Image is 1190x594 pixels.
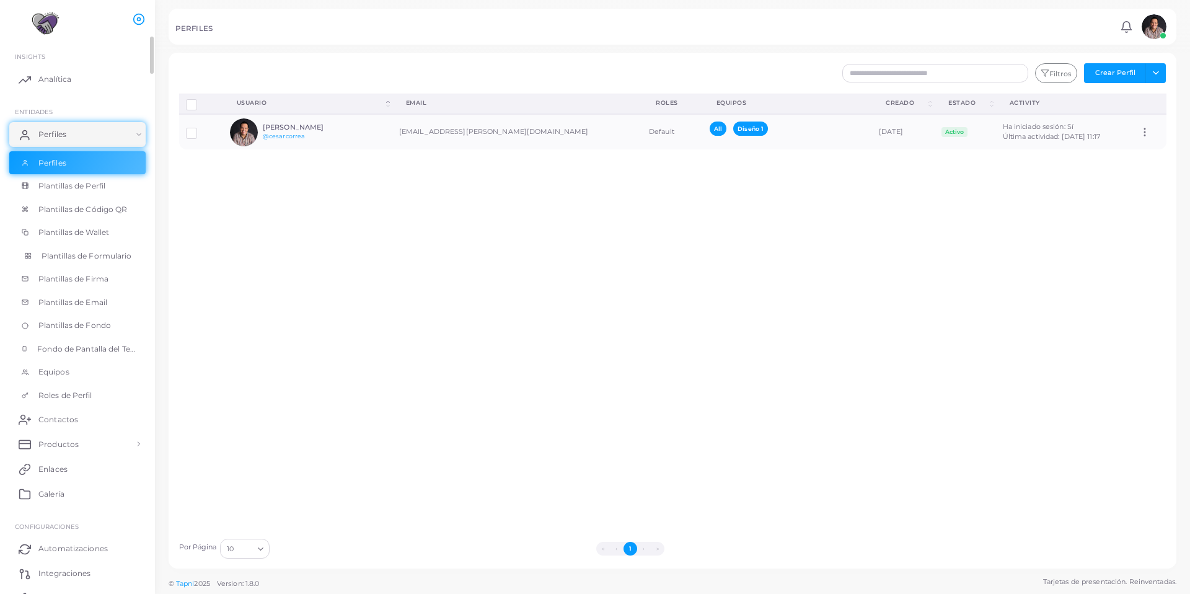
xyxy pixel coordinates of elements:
span: Plantillas de Firma [38,273,108,285]
a: Contactos [9,407,146,432]
a: Perfiles [9,151,146,175]
span: Enlaces [38,464,68,475]
span: Última actividad: [DATE] 11:17 [1003,132,1100,141]
button: Go to page 1 [624,542,637,556]
td: [EMAIL_ADDRESS][PERSON_NAME][DOMAIN_NAME] [392,114,642,149]
th: Action [1132,94,1166,114]
img: logo [11,12,80,35]
a: avatar [1138,14,1170,39]
span: Plantillas de Formulario [42,250,132,262]
span: Activo [941,127,967,137]
h6: [PERSON_NAME] [263,123,354,131]
span: Version: 1.8.0 [217,579,260,588]
span: Automatizaciones [38,543,108,554]
a: Tapni [176,579,195,588]
td: [DATE] [872,114,935,149]
a: Plantillas de Firma [9,267,146,291]
a: Perfiles [9,122,146,147]
a: Plantillas de Email [9,291,146,314]
span: Fondo de Pantalla del Teléfono [37,344,136,355]
span: Roles de Perfil [38,390,92,401]
span: Plantillas de Perfil [38,180,105,192]
img: avatar [230,118,258,146]
span: 2025 [194,578,209,589]
div: Email [406,99,628,107]
button: Filtros [1035,63,1077,83]
div: Roles [656,99,689,107]
div: Equipos [716,99,858,107]
span: Integraciones [38,568,90,579]
td: Default [642,114,703,149]
span: Productos [38,439,79,450]
span: Analítica [38,74,71,85]
a: Productos [9,432,146,456]
div: Estado [948,99,987,107]
a: Roles de Perfil [9,384,146,407]
a: Plantillas de Código QR [9,198,146,221]
span: Perfiles [38,129,66,140]
a: Plantillas de Perfil [9,174,146,198]
span: © [169,578,259,589]
a: Plantillas de Formulario [9,244,146,268]
span: Configuraciones [15,523,79,530]
span: Plantillas de Fondo [38,320,111,331]
a: Galería [9,481,146,506]
a: Fondo de Pantalla del Teléfono [9,337,146,361]
div: Search for option [220,539,270,559]
span: Equipos [38,366,69,378]
a: Plantillas de Wallet [9,221,146,244]
span: All [710,122,726,136]
a: Integraciones [9,561,146,586]
span: 10 [227,543,234,556]
a: @cesarcorrea [263,133,305,140]
div: Creado [886,99,926,107]
div: Usuario [237,99,384,107]
ul: Pagination [273,542,988,556]
h5: PERFILES [175,24,213,33]
span: Perfiles [38,157,66,169]
th: Row-selection [179,94,223,114]
a: Analítica [9,67,146,92]
span: Plantillas de Wallet [38,227,109,238]
span: Galería [38,489,64,500]
span: Plantillas de Email [38,297,107,308]
span: INSIGHTS [15,53,45,60]
span: Plantillas de Código QR [38,204,128,215]
a: Equipos [9,360,146,384]
label: Por Página [179,543,217,552]
span: ENTIDADES [15,108,53,115]
img: avatar [1142,14,1166,39]
span: Tarjetas de presentación. Reinventadas. [1043,577,1176,587]
input: Search for option [235,542,253,556]
a: Automatizaciones [9,536,146,561]
a: Enlaces [9,456,146,481]
span: Ha iniciado sesión: Sí [1003,122,1073,131]
button: Crear Perfil [1084,63,1146,83]
span: Diseño 1 [733,122,768,136]
span: Contactos [38,414,78,425]
div: activity [1010,99,1119,107]
a: Plantillas de Fondo [9,314,146,337]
